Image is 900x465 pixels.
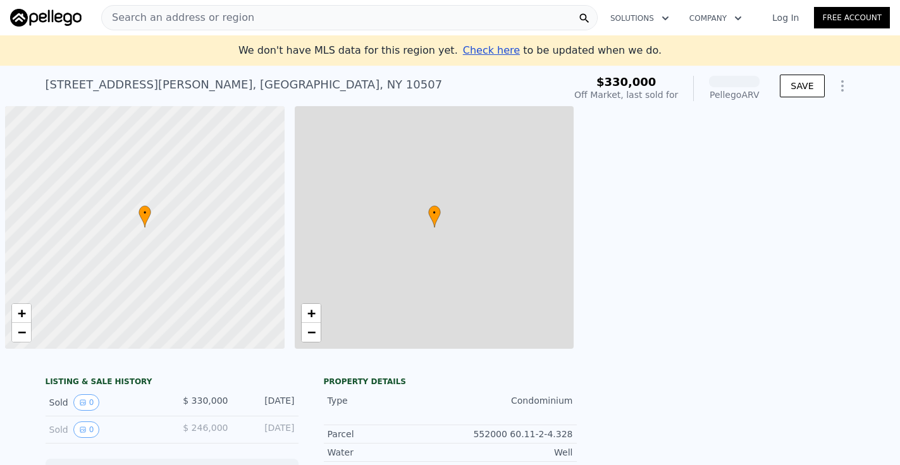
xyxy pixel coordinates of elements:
span: $ 330,000 [183,396,228,406]
span: • [428,207,441,219]
div: Well [450,446,573,459]
span: $ 246,000 [183,423,228,433]
div: Parcel [328,428,450,440]
a: Zoom in [302,304,321,323]
div: 552000 60.11-2-4.328 [450,428,573,440]
span: − [307,324,315,340]
div: • [139,205,151,227]
span: $330,000 [596,75,657,88]
span: + [18,305,26,321]
div: [DATE] [238,394,295,411]
a: Zoom in [12,304,31,323]
button: Company [679,7,752,30]
a: Zoom out [12,323,31,342]
a: Log In [757,11,814,24]
a: Zoom out [302,323,321,342]
div: LISTING & SALE HISTORY [46,377,299,389]
button: Show Options [830,73,855,99]
span: − [18,324,26,340]
span: Search an address or region [102,10,254,25]
div: Pellego ARV [709,88,760,101]
div: [DATE] [238,421,295,438]
img: Pellego [10,9,82,27]
div: Condominium [450,394,573,407]
div: to be updated when we do. [463,43,662,58]
div: Off Market, last sold for [574,88,678,101]
button: View historical data [73,421,100,438]
button: View historical data [73,394,100,411]
div: Water [328,446,450,459]
span: Check here [463,44,520,56]
a: Free Account [814,7,890,28]
span: • [139,207,151,219]
div: Type [328,394,450,407]
div: Property details [324,377,577,387]
span: + [307,305,315,321]
div: [STREET_ADDRESS][PERSON_NAME] , [GEOGRAPHIC_DATA] , NY 10507 [46,76,443,94]
div: We don't have MLS data for this region yet. [238,43,662,58]
div: Sold [49,394,162,411]
div: • [428,205,441,227]
button: Solutions [600,7,679,30]
div: Sold [49,421,162,438]
button: SAVE [780,75,824,97]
